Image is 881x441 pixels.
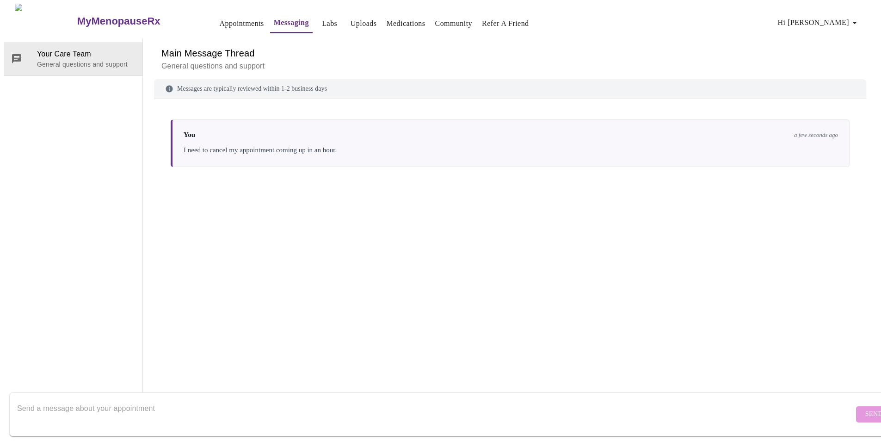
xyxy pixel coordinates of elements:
a: Community [435,17,473,30]
a: Appointments [220,17,264,30]
h3: MyMenopauseRx [77,15,160,27]
span: Your Care Team [37,49,135,60]
span: Hi [PERSON_NAME] [778,16,860,29]
button: Hi [PERSON_NAME] [774,13,864,32]
div: I need to cancel my appointment coming up in an hour. [184,144,838,155]
button: Medications [382,14,429,33]
p: General questions and support [161,61,859,72]
a: Uploads [351,17,377,30]
button: Community [431,14,476,33]
button: Uploads [347,14,381,33]
a: MyMenopauseRx [76,5,197,37]
h6: Main Message Thread [161,46,859,61]
a: Refer a Friend [482,17,529,30]
a: Messaging [274,16,309,29]
span: a few seconds ago [794,131,838,139]
textarea: Send a message about your appointment [17,399,854,429]
a: Labs [322,17,337,30]
div: Your Care TeamGeneral questions and support [4,42,142,75]
span: You [184,131,195,139]
div: Messages are typically reviewed within 1-2 business days [154,79,866,99]
button: Messaging [270,13,313,33]
img: MyMenopauseRx Logo [15,4,76,38]
a: Medications [386,17,425,30]
button: Appointments [216,14,268,33]
button: Labs [315,14,345,33]
p: General questions and support [37,60,135,69]
button: Refer a Friend [478,14,533,33]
